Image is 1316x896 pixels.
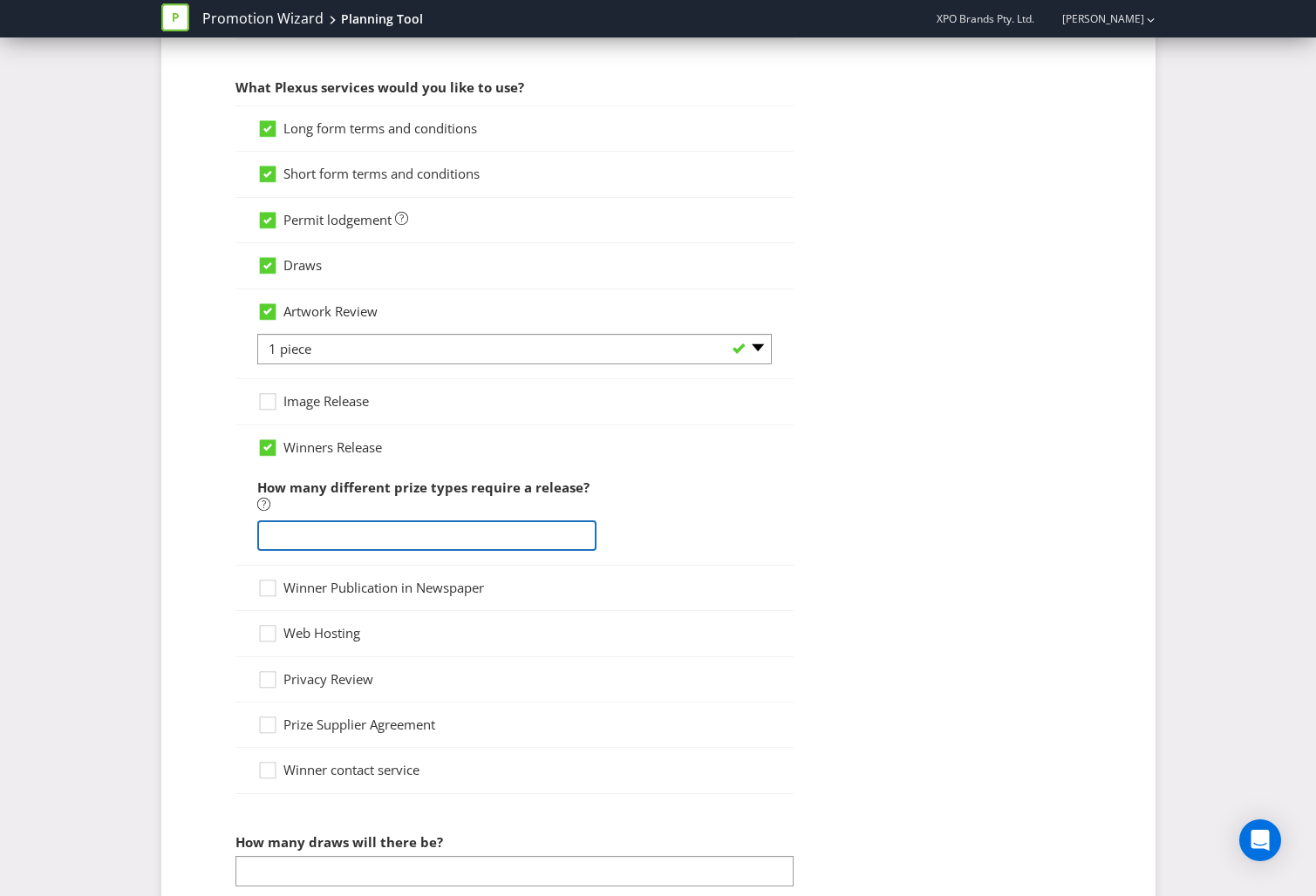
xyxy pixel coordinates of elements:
span: How many draws will there be? [235,833,443,851]
div: Open Intercom Messenger [1239,819,1281,861]
span: Winners Release [283,438,382,456]
span: What Plexus services would you like to use? [235,78,524,96]
span: Prize Supplier Agreement [283,716,435,733]
span: Winner Publication in Newspaper [283,579,484,596]
span: Long form terms and conditions [283,119,477,137]
span: Privacy Review [283,670,373,688]
a: Promotion Wizard [202,9,324,29]
div: Planning Tool [341,10,423,28]
span: Winner contact service [283,761,419,778]
span: Short form terms and conditions [283,165,480,182]
span: Draws [283,256,322,274]
span: XPO Brands Pty. Ltd. [937,11,1034,26]
span: How many different prize types require a release? [257,479,590,496]
span: Web Hosting [283,624,360,641]
span: Permit lodgement [283,211,392,228]
span: Artwork Review [283,302,378,320]
a: [PERSON_NAME] [1045,11,1144,26]
span: Image Release [283,392,369,410]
